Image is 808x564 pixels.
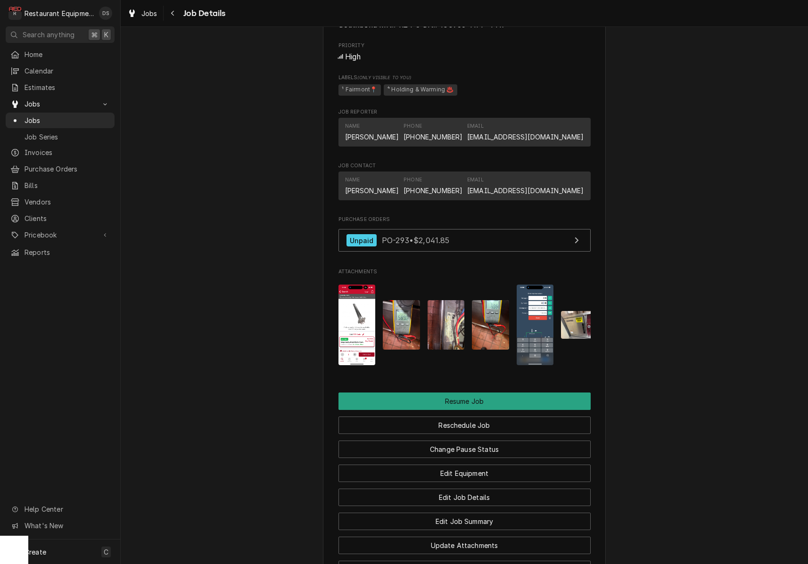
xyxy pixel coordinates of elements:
button: Navigate back [165,6,181,21]
div: [PERSON_NAME] [345,132,399,142]
div: Restaurant Equipment Diagnostics's Avatar [8,7,22,20]
span: PO-293 • $2,041.85 [382,236,450,245]
span: Jobs [141,8,157,18]
span: Purchase Orders [25,164,110,174]
a: Job Series [6,129,115,145]
img: Bm8OXYcSw2d1XAPYlqHN [338,285,376,365]
div: Button Group Row [338,434,591,458]
div: Name [345,123,399,141]
a: Go to Help Center [6,501,115,517]
a: Calendar [6,63,115,79]
span: Priority [338,42,591,49]
span: Home [25,49,110,59]
span: Job Contact [338,162,591,170]
div: DS [99,7,112,20]
div: Button Group Row [338,530,591,554]
span: Jobs [25,115,110,125]
span: Priority [338,51,591,63]
a: Purchase Orders [6,161,115,177]
button: Edit Job Summary [338,513,591,530]
span: (Only Visible to You) [357,75,411,80]
a: Jobs [6,113,115,128]
span: [object Object] [338,83,591,97]
div: Button Group Row [338,410,591,434]
div: Job Contact [338,162,591,204]
button: Edit Job Details [338,489,591,506]
a: Bills [6,178,115,193]
div: Button Group Row [338,458,591,482]
img: kaGmSKToA84UbrQmVAme [561,311,598,339]
button: Edit Equipment [338,465,591,482]
div: Name [345,176,360,184]
button: Resume Job [338,392,591,410]
div: Job Contact List [338,172,591,204]
div: [object Object] [338,74,591,97]
a: [PHONE_NUMBER] [404,133,462,141]
span: Pricebook [25,230,96,240]
a: [EMAIL_ADDRESS][DOMAIN_NAME] [467,133,584,141]
span: Calendar [25,66,110,76]
span: What's New [25,521,109,531]
button: Reschedule Job [338,417,591,434]
a: View Purchase Order [338,229,591,252]
span: Labels [338,74,591,82]
div: Derek Stewart's Avatar [99,7,112,20]
span: Create [25,548,46,556]
span: Help Center [25,504,109,514]
span: Invoices [25,147,110,157]
div: Purchase Orders [338,216,591,256]
a: [PHONE_NUMBER] [404,187,462,195]
div: Email [467,176,584,195]
div: Email [467,123,484,130]
div: Phone [404,123,462,141]
div: Phone [404,176,422,184]
a: [EMAIL_ADDRESS][DOMAIN_NAME] [467,187,584,195]
div: Email [467,123,584,141]
div: Job Reporter List [338,118,591,151]
div: Name [345,176,399,195]
span: Vendors [25,197,110,207]
a: Clients [6,211,115,226]
a: Jobs [124,6,161,21]
span: Jobs [25,99,96,109]
a: Go to Pricebook [6,227,115,243]
span: Reports [25,247,110,257]
div: Unpaid [346,234,377,247]
div: Restaurant Equipment Diagnostics [25,8,94,18]
span: C [104,547,108,557]
span: Clients [25,213,110,223]
div: Phone [404,123,422,130]
div: Name [345,123,360,130]
button: Search anything⌘K [6,26,115,43]
span: ⁴ Holding & Warming ♨️ [384,84,457,96]
img: n1z22knPRjS9LGYVt3Cb [517,285,554,365]
div: Contact [338,118,591,147]
a: Reports [6,245,115,260]
img: IchVW5c8SsaBdMglCtsV [428,300,465,350]
a: Home [6,47,115,62]
span: Attachments [338,268,591,276]
div: Button Group Row [338,482,591,506]
span: Job Series [25,132,110,142]
div: Button Group Row [338,392,591,410]
button: Change Pause Status [338,441,591,458]
img: VMG4bCfVRKm8whlYqbS9 [472,300,509,350]
span: Attachments [338,277,591,372]
div: R [8,7,22,20]
a: Go to Jobs [6,96,115,112]
div: Button Group Row [338,506,591,530]
a: Go to What's New [6,518,115,533]
div: [PERSON_NAME] [345,186,399,196]
div: High [338,51,591,63]
div: Priority [338,42,591,62]
span: ¹ Fairmont📍 [338,84,381,96]
button: Update Attachments [338,537,591,554]
span: Bills [25,180,110,190]
div: Job Reporter [338,108,591,151]
span: Job Reporter [338,108,591,116]
span: Job Details [181,7,226,20]
div: Email [467,176,484,184]
div: Attachments [338,268,591,373]
span: Estimates [25,82,110,92]
img: qgFHKkePQaGxvAgbz52B [383,300,420,350]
